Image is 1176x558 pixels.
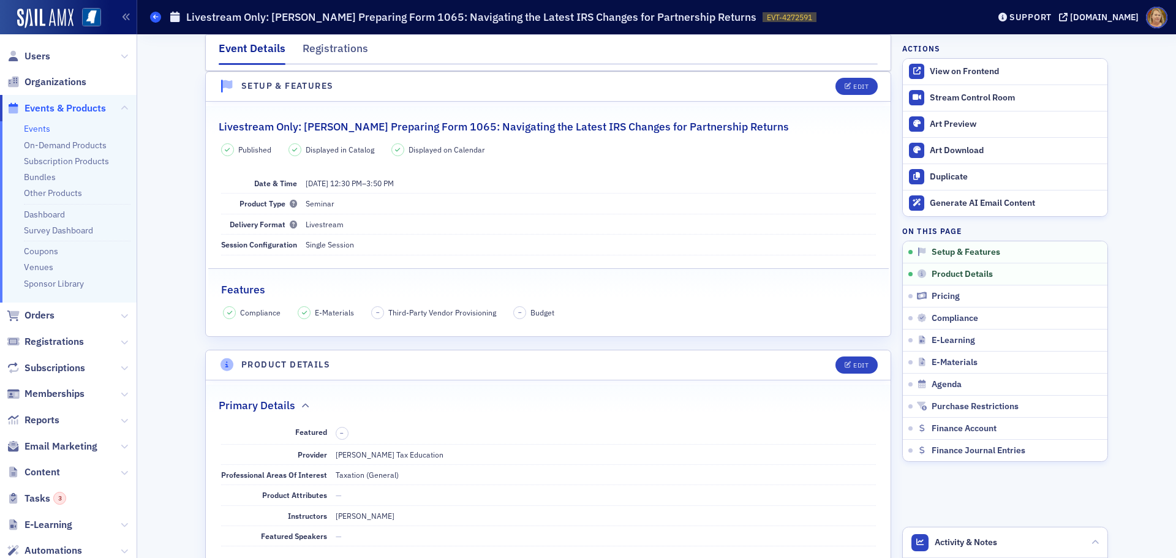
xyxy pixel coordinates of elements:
span: — [336,490,342,500]
button: Duplicate [903,164,1107,190]
a: Events [24,123,50,134]
a: Coupons [24,246,58,257]
h1: Livestream Only: [PERSON_NAME] Preparing Form 1065: Navigating the Latest IRS Changes for Partner... [186,10,756,25]
a: Survey Dashboard [24,225,93,236]
button: Edit [835,78,878,95]
h2: Livestream Only: [PERSON_NAME] Preparing Form 1065: Navigating the Latest IRS Changes for Partner... [219,119,789,135]
span: Provider [298,450,327,459]
a: Tasks3 [7,492,66,505]
div: [PERSON_NAME] [336,510,394,521]
a: Art Download [903,137,1107,164]
span: Pricing [932,291,960,302]
span: E-Learning [24,518,72,532]
div: Edit [853,83,869,90]
div: [DOMAIN_NAME] [1070,12,1139,23]
div: Duplicate [930,172,1101,183]
div: Support [1009,12,1052,23]
span: Single Session [306,239,354,249]
a: Subscriptions [7,361,85,375]
a: On-Demand Products [24,140,107,151]
span: Finance Journal Entries [932,445,1025,456]
h4: Setup & Features [241,80,333,92]
span: EVT-4272591 [767,12,812,23]
span: Seminar [306,198,334,208]
span: Memberships [24,387,85,401]
button: [DOMAIN_NAME] [1059,13,1143,21]
span: Product Type [239,198,297,208]
h2: Primary Details [219,398,295,413]
div: 3 [53,492,66,505]
span: – [340,429,344,437]
a: Reports [7,413,59,427]
span: – [518,308,522,317]
a: View Homepage [73,8,101,29]
span: Events & Products [24,102,106,115]
a: Orders [7,309,55,322]
span: Compliance [932,313,978,324]
span: Session Configuration [221,239,297,249]
span: Displayed in Catalog [306,144,374,155]
a: Subscription Products [24,156,109,167]
h4: On this page [902,225,1108,236]
span: Product Details [932,269,993,280]
div: Art Download [930,145,1101,156]
span: – [306,178,394,188]
a: View on Frontend [903,59,1107,85]
a: Dashboard [24,209,65,220]
button: Generate AI Email Content [903,190,1107,216]
a: Content [7,466,60,479]
div: Edit [853,362,869,369]
span: Professional Areas Of Interest [221,470,327,480]
a: Memberships [7,387,85,401]
div: Stream Control Room [930,92,1101,104]
span: Livestream [306,219,344,229]
span: Organizations [24,75,86,89]
span: Profile [1146,7,1167,28]
span: Registrations [24,335,84,349]
span: Agenda [932,379,962,390]
span: Product Attributes [262,490,327,500]
img: SailAMX [17,9,73,28]
div: Event Details [219,40,285,65]
div: Generate AI Email Content [930,198,1101,209]
span: Content [24,466,60,479]
a: Registrations [7,335,84,349]
span: Email Marketing [24,440,97,453]
span: Automations [24,544,82,557]
h4: Actions [902,43,940,54]
span: Third-Party Vendor Provisioning [388,307,496,318]
a: Bundles [24,172,56,183]
span: Setup & Features [932,247,1000,258]
span: Orders [24,309,55,322]
span: — [336,531,342,541]
button: Edit [835,356,878,374]
a: Email Marketing [7,440,97,453]
span: Finance Account [932,423,997,434]
img: SailAMX [82,8,101,27]
span: Delivery Format [230,219,297,229]
span: Displayed on Calendar [409,144,485,155]
a: Venues [24,262,53,273]
span: Users [24,50,50,63]
div: View on Frontend [930,66,1101,77]
a: Users [7,50,50,63]
span: Date & Time [254,178,297,188]
span: Subscriptions [24,361,85,375]
time: 3:50 PM [366,178,394,188]
span: [PERSON_NAME] Tax Education [336,450,443,459]
a: Sponsor Library [24,278,84,289]
a: Organizations [7,75,86,89]
span: Featured [295,427,327,437]
span: Instructors [288,511,327,521]
h4: Product Details [241,358,330,371]
span: – [376,308,380,317]
time: 12:30 PM [330,178,362,188]
span: E-Materials [932,357,978,368]
div: Taxation (General) [336,469,399,480]
span: Reports [24,413,59,427]
span: Compliance [240,307,281,318]
div: Art Preview [930,119,1101,130]
a: E-Learning [7,518,72,532]
span: E-Materials [315,307,354,318]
